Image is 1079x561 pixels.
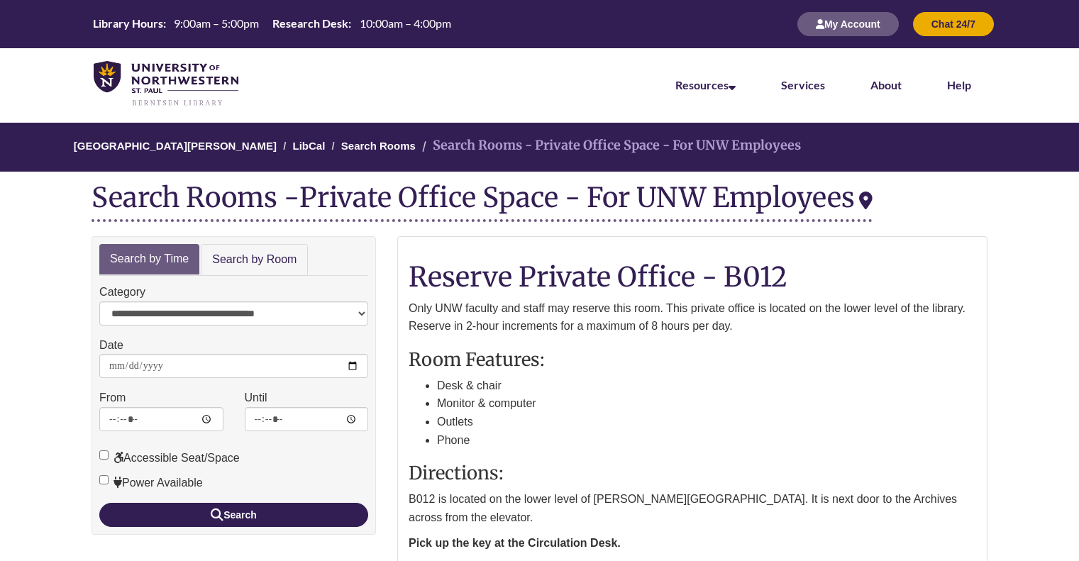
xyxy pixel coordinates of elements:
table: Hours Today [87,16,456,31]
span: Reserve Private Office - B012 [409,260,787,294]
a: Hours Today [87,16,456,33]
h2: Directions: [409,463,976,483]
label: Date [99,336,123,355]
a: About [870,78,902,91]
a: [GEOGRAPHIC_DATA][PERSON_NAME] [74,140,277,152]
a: My Account [797,18,899,30]
a: LibCal [292,140,325,152]
a: Chat 24/7 [913,18,994,30]
label: From [99,389,126,407]
div: Search Rooms - [92,182,873,222]
nav: Breadcrumb [92,123,987,172]
a: Search Rooms [341,140,416,152]
th: Research Desk: [267,16,353,31]
a: Search by Time [99,244,199,274]
li: Monitor & computer [437,394,976,413]
li: Desk & chair [437,377,976,395]
img: UNWSP Library Logo [94,61,238,107]
button: Chat 24/7 [913,12,994,36]
a: Help [947,78,971,91]
p: B012 is located on the lower level of [PERSON_NAME][GEOGRAPHIC_DATA]. It is next door to the Arch... [409,490,976,526]
span: 9:00am – 5:00pm [174,16,259,30]
button: Search [99,503,368,527]
li: Phone [437,431,976,450]
button: My Account [797,12,899,36]
div: Private Office Space - For UNW Employees [299,180,873,214]
label: Category [99,283,145,301]
span: 10:00am – 4:00pm [360,16,451,30]
a: Resources [675,78,736,91]
th: Library Hours: [87,16,168,31]
a: Services [781,78,825,91]
strong: Pick up the key at the Circulation Desk. [409,537,621,549]
label: Power Available [99,474,203,492]
a: Search by Room [201,244,308,276]
input: Power Available [99,475,109,484]
p: Only UNW faculty and staff may reserve this room. This private office is located on the lower lev... [409,299,976,335]
input: Accessible Seat/Space [99,450,109,460]
li: Search Rooms - Private Office Space - For UNW Employees [419,135,801,156]
h2: Room Features: [409,350,976,370]
label: Until [245,389,267,407]
li: Outlets [437,413,976,431]
label: Accessible Seat/Space [99,449,240,467]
